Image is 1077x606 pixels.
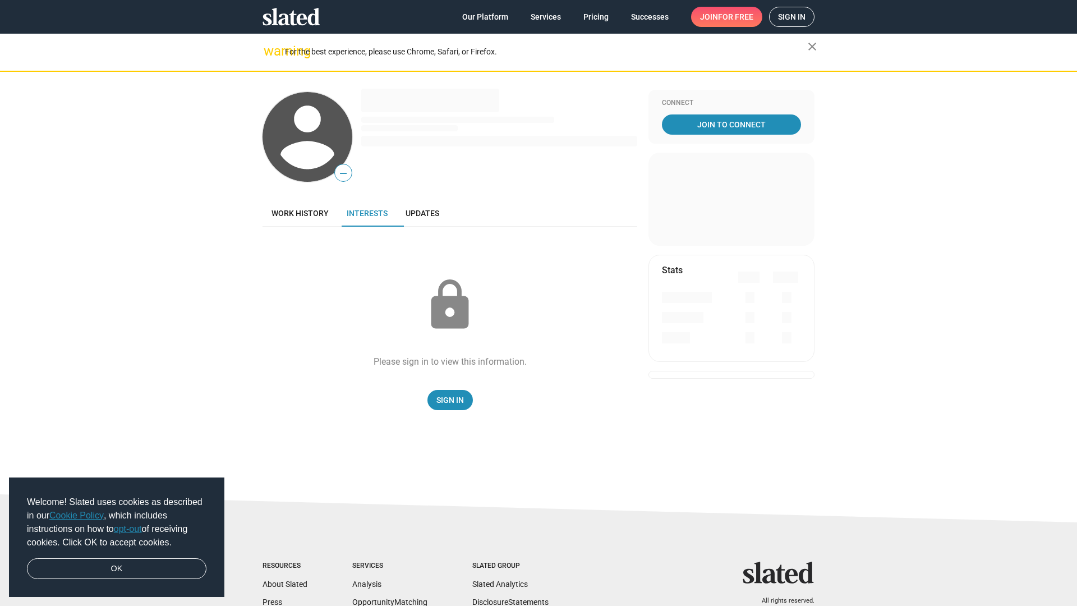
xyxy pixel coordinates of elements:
div: For the best experience, please use Chrome, Safari, or Firefox. [285,44,808,59]
div: Slated Group [472,562,549,571]
span: Pricing [583,7,609,27]
a: Pricing [574,7,618,27]
span: Welcome! Slated uses cookies as described in our , which includes instructions on how to of recei... [27,495,206,549]
span: for free [718,7,753,27]
mat-icon: lock [422,277,478,333]
a: Sign In [427,390,473,410]
a: Joinfor free [691,7,762,27]
div: Please sign in to view this information. [374,356,527,368]
mat-icon: warning [264,44,277,58]
a: Sign in [769,7,814,27]
a: Services [522,7,570,27]
a: Our Platform [453,7,517,27]
a: Updates [397,200,448,227]
span: Services [531,7,561,27]
a: dismiss cookie message [27,558,206,580]
div: Resources [263,562,307,571]
a: About Slated [263,580,307,589]
span: Join To Connect [664,114,799,135]
span: — [335,166,352,181]
div: cookieconsent [9,478,224,598]
a: Work history [263,200,338,227]
span: Work history [271,209,329,218]
span: Our Platform [462,7,508,27]
a: Successes [622,7,678,27]
a: Cookie Policy [49,511,104,520]
a: Analysis [352,580,381,589]
a: Join To Connect [662,114,801,135]
a: opt-out [114,524,142,534]
span: Interests [347,209,388,218]
span: Sign in [778,7,806,26]
div: Connect [662,99,801,108]
div: Services [352,562,427,571]
mat-icon: close [806,40,819,53]
a: Interests [338,200,397,227]
span: Successes [631,7,669,27]
span: Sign In [436,390,464,410]
a: Slated Analytics [472,580,528,589]
mat-card-title: Stats [662,264,683,276]
span: Updates [406,209,439,218]
span: Join [700,7,753,27]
